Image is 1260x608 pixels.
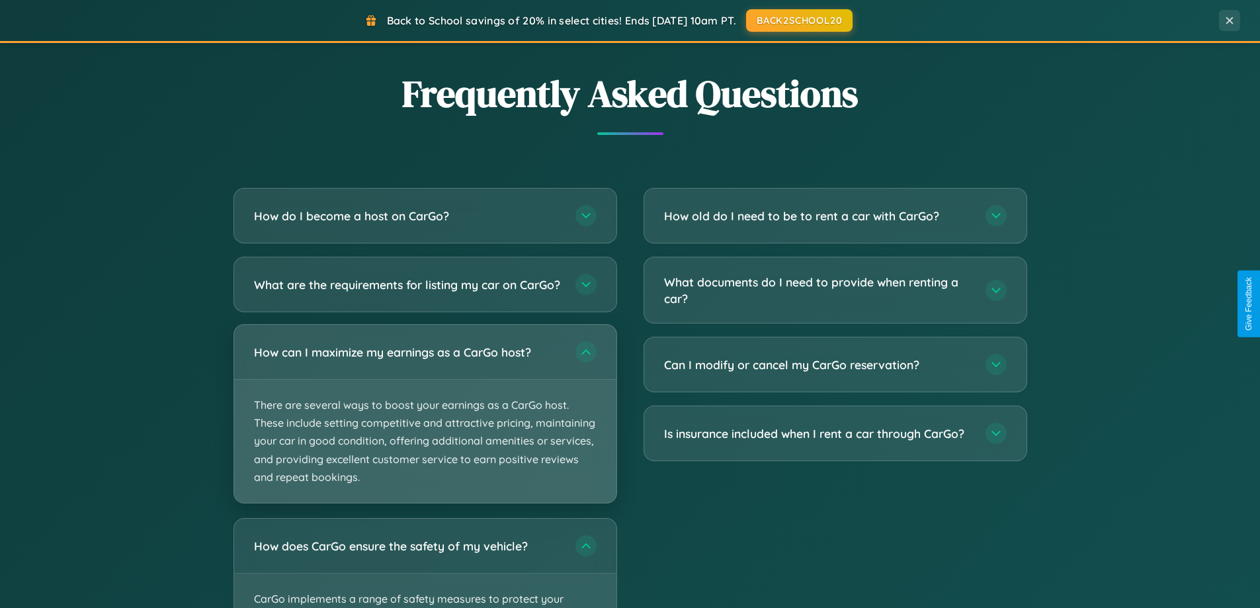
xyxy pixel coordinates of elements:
[664,274,972,306] h3: What documents do I need to provide when renting a car?
[254,344,562,361] h3: How can I maximize my earnings as a CarGo host?
[1244,277,1253,331] div: Give Feedback
[233,68,1027,119] h2: Frequently Asked Questions
[387,14,736,27] span: Back to School savings of 20% in select cities! Ends [DATE] 10am PT.
[746,9,853,32] button: BACK2SCHOOL20
[664,357,972,373] h3: Can I modify or cancel my CarGo reservation?
[254,208,562,224] h3: How do I become a host on CarGo?
[234,380,616,503] p: There are several ways to boost your earnings as a CarGo host. These include setting competitive ...
[664,208,972,224] h3: How old do I need to be to rent a car with CarGo?
[254,538,562,554] h3: How does CarGo ensure the safety of my vehicle?
[254,277,562,293] h3: What are the requirements for listing my car on CarGo?
[664,425,972,442] h3: Is insurance included when I rent a car through CarGo?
